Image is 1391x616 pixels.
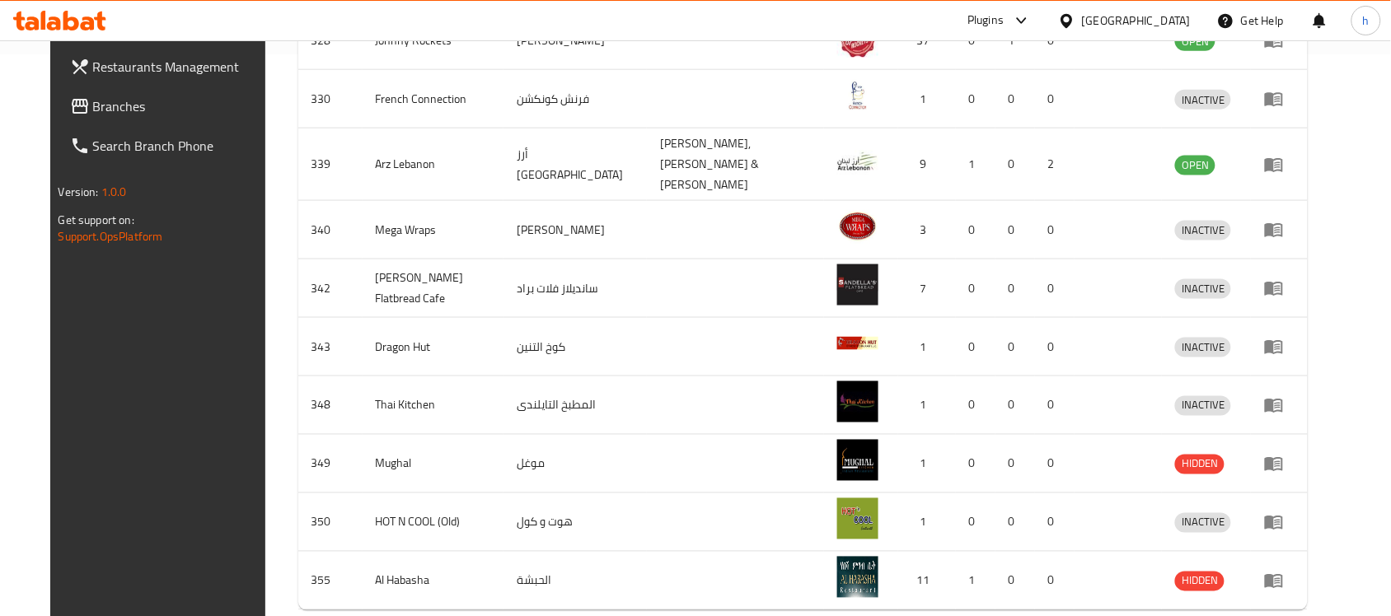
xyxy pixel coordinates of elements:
td: 0 [995,70,1035,128]
div: Menu [1264,278,1295,298]
div: Menu [1264,571,1295,590]
td: French Connection [363,70,504,128]
td: 0 [956,435,995,493]
img: Dragon Hut [837,323,878,364]
td: 0 [995,493,1035,552]
td: 1 [956,128,995,201]
div: INACTIVE [1175,221,1231,240]
td: 1 [898,435,956,493]
span: INACTIVE [1175,279,1231,298]
td: 1 [898,376,956,435]
a: Support.OpsPlatform [59,226,163,247]
td: موغل [503,435,647,493]
td: كوخ التنين [503,318,647,376]
span: Branches [93,96,269,116]
td: 0 [1035,70,1075,128]
td: هوت و كول [503,493,647,552]
td: 0 [956,259,995,318]
td: 0 [995,435,1035,493]
img: Thai Kitchen [837,381,878,422]
td: سانديلاز فلات براد [503,259,647,318]
td: 0 [956,70,995,128]
td: 355 [298,552,363,610]
td: 1 [898,70,956,128]
td: 0 [956,201,995,259]
div: INACTIVE [1175,90,1231,110]
img: Mega Wraps [837,206,878,247]
span: INACTIVE [1175,513,1231,532]
span: INACTIVE [1175,221,1231,240]
span: h [1363,12,1370,30]
span: INACTIVE [1175,396,1231,415]
span: Get support on: [59,209,134,231]
td: الحبشة [503,552,647,610]
td: 1 [898,493,956,552]
td: أرز [GEOGRAPHIC_DATA] [503,128,647,201]
td: 343 [298,318,363,376]
td: 0 [1035,318,1075,376]
div: [GEOGRAPHIC_DATA] [1082,12,1191,30]
a: Branches [57,86,283,126]
td: 0 [1035,493,1075,552]
div: INACTIVE [1175,513,1231,533]
td: 0 [995,376,1035,435]
td: Dragon Hut [363,318,504,376]
div: HIDDEN [1175,455,1225,474]
td: 1 [956,552,995,610]
div: Menu [1264,155,1295,175]
img: HOT N COOL (Old) [837,498,878,539]
div: INACTIVE [1175,338,1231,357]
td: 0 [1035,376,1075,435]
span: HIDDEN [1175,455,1225,474]
span: Version: [59,181,99,203]
a: Search Branch Phone [57,126,283,166]
span: Search Branch Phone [93,136,269,156]
td: HOT N COOL (Old) [363,493,504,552]
td: 11 [898,552,956,610]
span: INACTIVE [1175,338,1231,357]
td: 0 [1035,435,1075,493]
td: 348 [298,376,363,435]
td: Mega Wraps [363,201,504,259]
div: Menu [1264,454,1295,474]
div: Plugins [967,11,1004,30]
span: INACTIVE [1175,91,1231,110]
td: 7 [898,259,956,318]
td: [PERSON_NAME] Flatbread Cafe [363,259,504,318]
td: 0 [956,376,995,435]
div: HIDDEN [1175,572,1225,591]
td: 2 [1035,128,1075,201]
td: 0 [956,318,995,376]
div: Menu [1264,395,1295,415]
span: HIDDEN [1175,572,1225,590]
span: OPEN [1175,32,1215,51]
td: المطبخ التايلندى [503,376,647,435]
div: Menu [1264,512,1295,532]
td: 0 [956,493,995,552]
td: 349 [298,435,363,493]
div: OPEN [1175,31,1215,51]
td: 0 [995,552,1035,610]
div: Menu [1264,89,1295,109]
td: 350 [298,493,363,552]
td: 330 [298,70,363,128]
img: Mughal [837,440,878,481]
img: Sandella's Flatbread Cafe [837,264,878,306]
td: 339 [298,128,363,201]
td: Arz Lebanon [363,128,504,201]
span: OPEN [1175,156,1215,175]
a: Restaurants Management [57,47,283,86]
td: 0 [995,318,1035,376]
td: 0 [995,259,1035,318]
td: [PERSON_NAME] [503,201,647,259]
div: INACTIVE [1175,396,1231,416]
span: Restaurants Management [93,57,269,77]
td: فرنش كونكشن [503,70,647,128]
td: 3 [898,201,956,259]
span: 1.0.0 [101,181,127,203]
td: 0 [995,201,1035,259]
div: INACTIVE [1175,279,1231,299]
td: 1 [898,318,956,376]
img: Al Habasha [837,557,878,598]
